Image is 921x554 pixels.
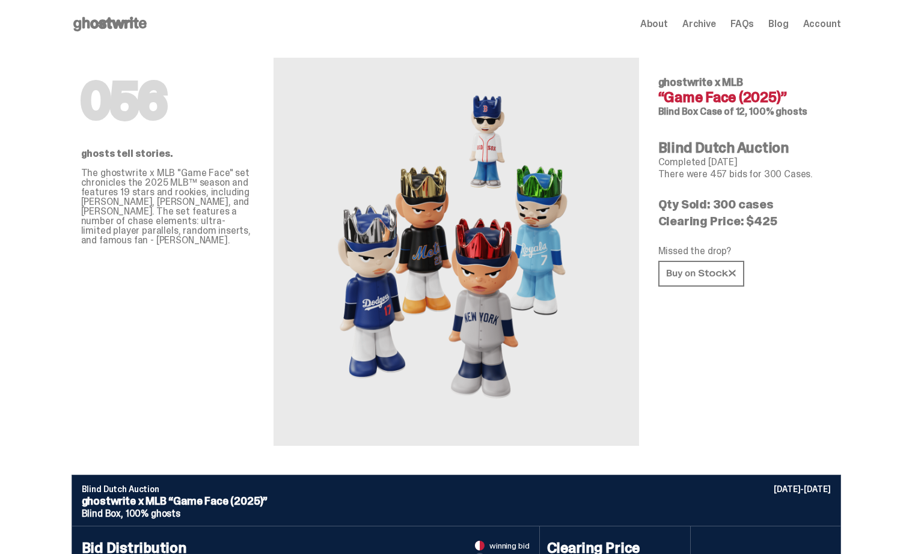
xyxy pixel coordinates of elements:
h4: Blind Dutch Auction [658,141,831,155]
p: The ghostwrite x MLB "Game Face" set chronicles the 2025 MLB™ season and features 19 stars and ro... [81,168,254,245]
p: ghostwrite x MLB “Game Face (2025)” [82,496,831,507]
span: Case of 12, 100% ghosts [700,105,807,118]
h4: “Game Face (2025)” [658,90,831,105]
p: Qty Sold: 300 cases [658,198,831,210]
img: MLB&ldquo;Game Face (2025)&rdquo; [324,87,589,417]
span: 100% ghosts [126,507,180,520]
p: ghosts tell stories. [81,149,254,159]
a: FAQs [730,19,754,29]
span: ghostwrite x MLB [658,75,743,90]
span: winning bid [489,541,529,550]
h1: 056 [81,77,254,125]
p: Clearing Price: $425 [658,215,831,227]
a: About [640,19,668,29]
p: [DATE]-[DATE] [774,485,830,493]
p: There were 457 bids for 300 Cases. [658,169,831,179]
span: Blind Box [658,105,699,118]
a: Account [803,19,841,29]
a: Archive [682,19,716,29]
p: Missed the drop? [658,246,831,256]
span: Blind Box, [82,507,123,520]
p: Blind Dutch Auction [82,485,831,493]
p: Completed [DATE] [658,157,831,167]
a: Blog [768,19,788,29]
